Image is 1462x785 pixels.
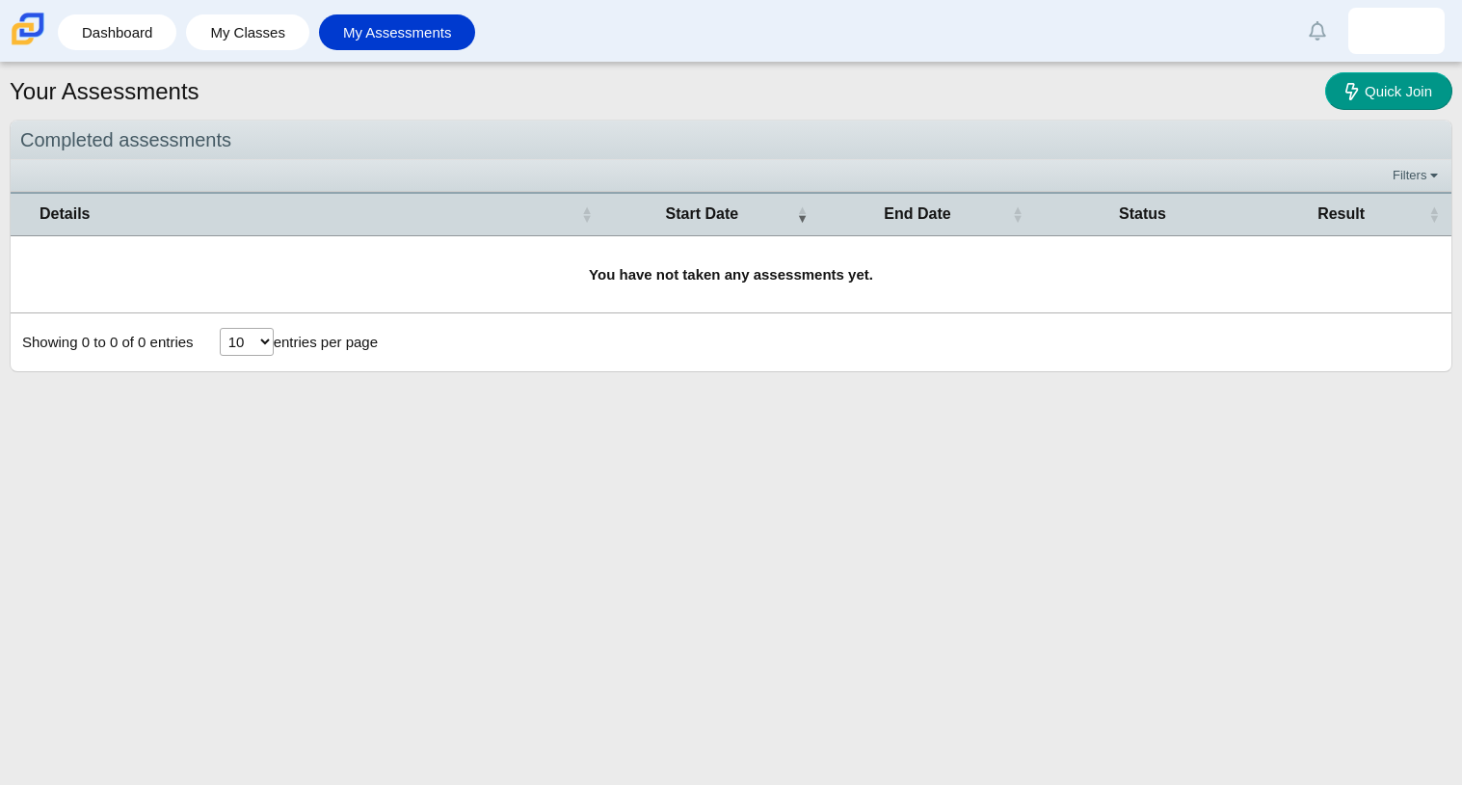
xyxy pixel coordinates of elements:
[8,36,48,52] a: Carmen School of Science & Technology
[666,205,739,222] span: Start Date
[884,205,950,222] span: End Date
[1296,10,1339,52] a: Alerts
[1388,166,1447,185] a: Filters
[1012,194,1023,234] span: End Date : Activate to sort
[1119,205,1166,222] span: Status
[67,14,167,50] a: Dashboard
[40,205,90,222] span: Details
[1428,194,1440,234] span: Result : Activate to sort
[10,75,199,108] h1: Your Assessments
[1365,83,1432,99] span: Quick Join
[1348,8,1445,54] a: chanell.williams.SIqjpR
[1381,15,1412,46] img: chanell.williams.SIqjpR
[8,9,48,49] img: Carmen School of Science & Technology
[11,313,194,371] div: Showing 0 to 0 of 0 entries
[1317,205,1365,222] span: Result
[274,334,378,350] label: entries per page
[581,194,593,234] span: Details : Activate to sort
[1325,72,1452,110] a: Quick Join
[196,14,300,50] a: My Classes
[11,121,1451,160] div: Completed assessments
[329,14,466,50] a: My Assessments
[589,266,873,283] b: You have not taken any assessments yet.
[796,194,808,234] span: Start Date : Activate to remove sorting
